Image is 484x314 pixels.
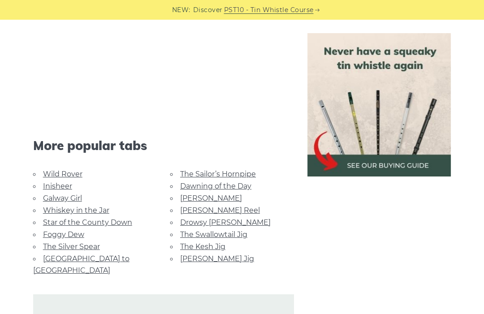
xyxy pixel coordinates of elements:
a: [PERSON_NAME] [180,194,242,202]
a: Inisheer [43,182,72,190]
span: NEW: [172,5,190,15]
span: More popular tabs [33,138,294,153]
img: tin whistle buying guide [307,33,451,176]
span: Discover [193,5,223,15]
a: Star of the County Down [43,218,132,227]
a: [GEOGRAPHIC_DATA] to [GEOGRAPHIC_DATA] [33,254,130,275]
a: Whiskey in the Jar [43,206,109,215]
a: Wild Rover [43,170,82,178]
a: The Kesh Jig [180,242,225,251]
a: Galway Girl [43,194,82,202]
a: Dawning of the Day [180,182,251,190]
a: The Sailor’s Hornpipe [180,170,256,178]
a: Drowsy [PERSON_NAME] [180,218,271,227]
a: Foggy Dew [43,230,84,239]
a: The Silver Spear [43,242,100,251]
a: [PERSON_NAME] Reel [180,206,260,215]
a: PST10 - Tin Whistle Course [224,5,314,15]
a: [PERSON_NAME] Jig [180,254,254,263]
a: The Swallowtail Jig [180,230,247,239]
